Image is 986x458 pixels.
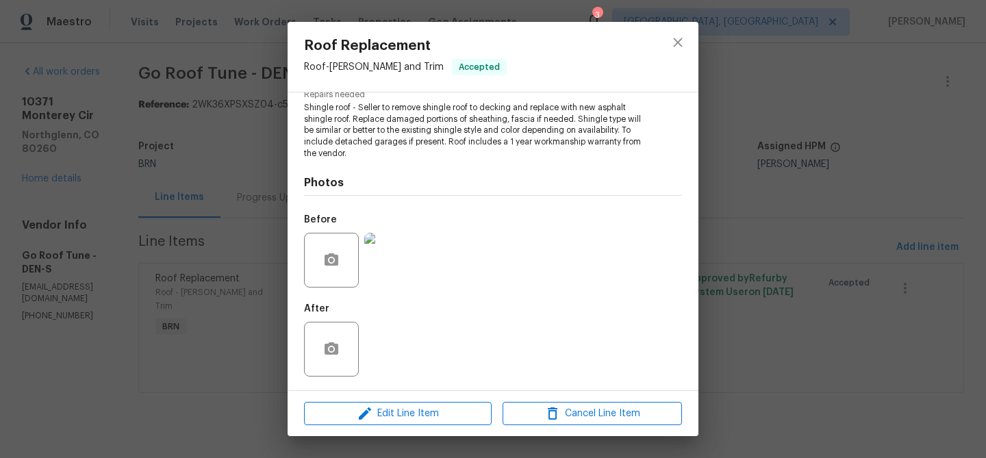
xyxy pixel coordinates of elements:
button: Edit Line Item [304,402,492,426]
span: Cancel Line Item [507,405,678,422]
span: Roof - [PERSON_NAME] and Trim [304,62,444,72]
h4: Photos [304,176,682,190]
span: Roof Replacement [304,38,507,53]
h5: After [304,304,329,314]
button: close [661,26,694,59]
div: 3 [592,8,602,22]
h5: Before [304,215,337,225]
span: Repairs needed [304,90,682,99]
span: Shingle roof - Seller to remove shingle roof to decking and replace with new asphalt shingle roof... [304,102,644,160]
button: Cancel Line Item [503,402,682,426]
span: Edit Line Item [308,405,488,422]
span: Accepted [453,60,505,74]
